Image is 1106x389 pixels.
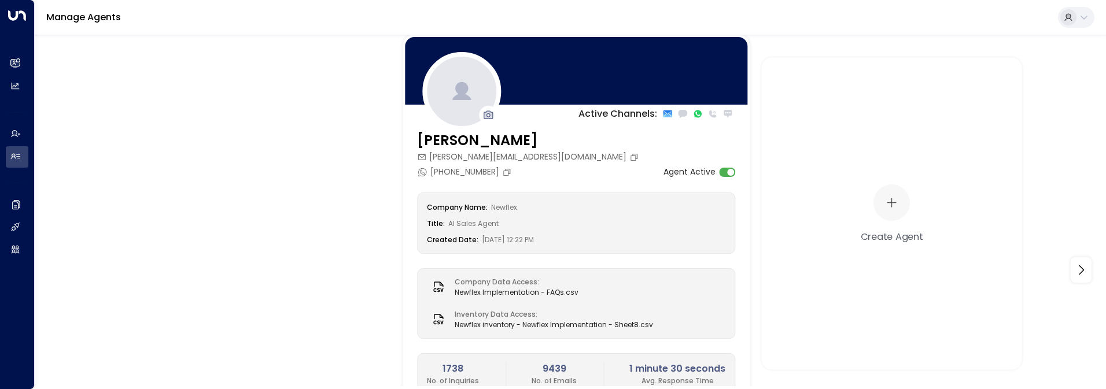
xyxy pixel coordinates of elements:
div: Create Agent [860,229,923,243]
h2: 1738 [427,362,479,376]
span: [DATE] 12:22 PM [482,235,534,244]
div: [PHONE_NUMBER] [417,166,514,178]
span: Newflex inventory - Newflex Implementation - Sheet8.csv [455,320,653,330]
span: AI Sales Agent [448,218,499,228]
div: [PERSON_NAME][EMAIL_ADDRESS][DOMAIN_NAME] [417,151,642,163]
span: Newflex [491,202,517,212]
h2: 1 minute 30 seconds [629,362,725,376]
label: Inventory Data Access: [455,309,647,320]
span: Newflex Implementation - FAQs.csv [455,287,578,298]
label: Company Name: [427,202,488,212]
h3: [PERSON_NAME] [417,130,642,151]
button: Copy [502,168,514,177]
label: Agent Active [663,166,716,178]
button: Copy [629,153,642,162]
a: Manage Agents [46,10,121,24]
p: Avg. Response Time [629,376,725,386]
label: Created Date: [427,235,478,244]
p: Active Channels: [578,107,657,121]
label: Company Data Access: [455,277,573,287]
label: Title: [427,218,445,228]
h2: 9439 [532,362,577,376]
p: No. of Emails [532,376,577,386]
p: No. of Inquiries [427,376,479,386]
